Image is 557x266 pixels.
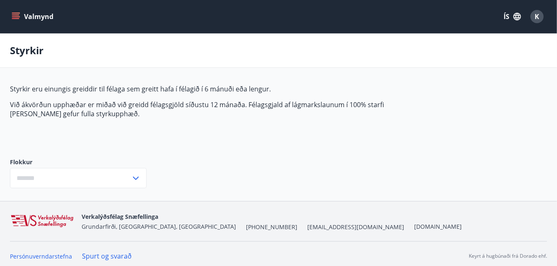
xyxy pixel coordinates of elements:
[82,223,236,230] span: Grundarfirði, [GEOGRAPHIC_DATA], [GEOGRAPHIC_DATA]
[535,12,540,21] span: K
[469,252,547,260] p: Keyrt á hugbúnaði frá Dorado ehf.
[10,43,43,58] p: Styrkir
[10,252,72,260] a: Persónuverndarstefna
[10,158,147,166] label: Flokkur
[307,223,404,231] span: [EMAIL_ADDRESS][DOMAIN_NAME]
[10,100,401,118] p: Við ákvörðun upphæðar er miðað við greidd félagsgjöld síðustu 12 mánaða. Félagsgjald af lágmarksl...
[10,84,401,93] p: Styrkir eru einungis greiddir til félaga sem greitt hafa í félagið í 6 mánuði eða lengur.
[10,9,57,24] button: menu
[246,223,297,231] span: [PHONE_NUMBER]
[10,214,75,228] img: WvRpJk2u6KDFA1HvFrCJUzbr97ECa5dHUCvez65j.png
[82,252,132,261] a: Spurt og svarað
[414,223,462,230] a: [DOMAIN_NAME]
[527,7,547,26] button: K
[82,213,158,220] span: Verkalýðsfélag Snæfellinga
[499,9,526,24] button: ÍS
